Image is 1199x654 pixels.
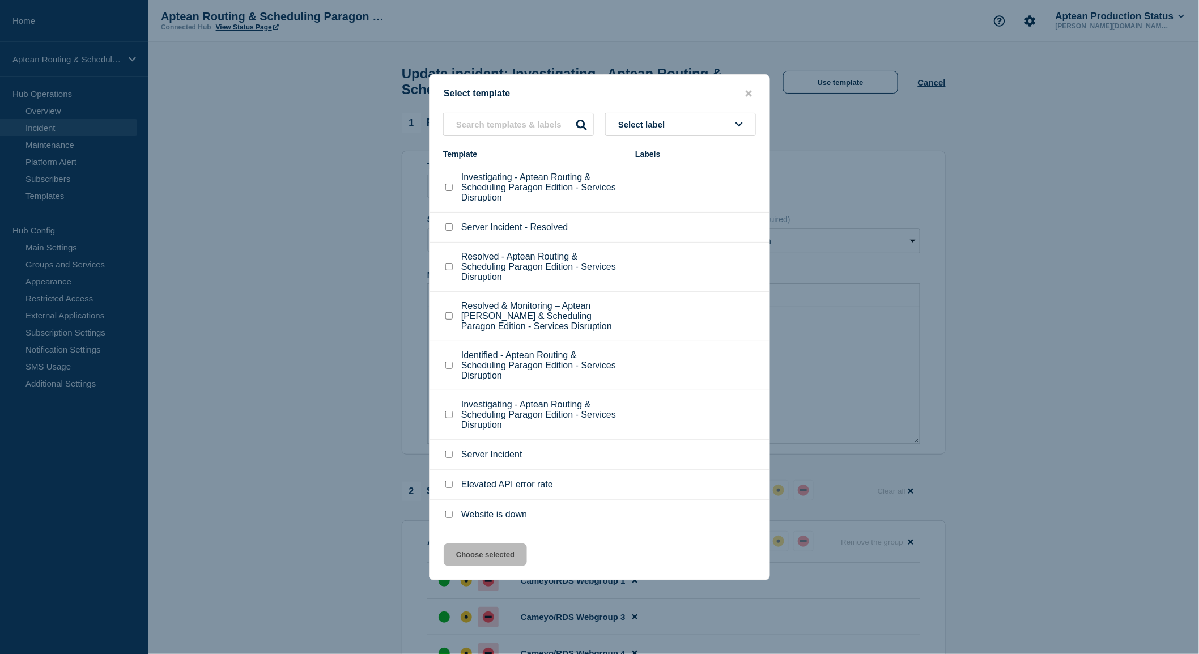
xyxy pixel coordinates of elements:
[742,88,755,99] button: close button
[461,479,553,490] p: Elevated API error rate
[444,543,527,566] button: Choose selected
[635,150,756,159] div: Labels
[445,411,453,418] input: Investigating - Aptean Routing & Scheduling Paragon Edition - Services Disruption checkbox
[461,350,624,381] p: Identified - Aptean Routing & Scheduling Paragon Edition - Services Disruption
[461,222,568,232] p: Server Incident - Resolved
[445,362,453,369] input: Identified - Aptean Routing & Scheduling Paragon Edition - Services Disruption checkbox
[445,223,453,231] input: Server Incident - Resolved checkbox
[605,113,756,136] button: Select label
[461,400,624,430] p: Investigating - Aptean Routing & Scheduling Paragon Edition - Services Disruption
[618,120,670,129] span: Select label
[445,511,453,518] input: Website is down checkbox
[461,509,527,520] p: Website is down
[445,263,453,270] input: Resolved - Aptean Routing & Scheduling Paragon Edition - Services Disruption checkbox
[461,449,522,460] p: Server Incident
[443,113,594,136] input: Search templates & labels
[461,252,624,282] p: Resolved - Aptean Routing & Scheduling Paragon Edition - Services Disruption
[445,451,453,458] input: Server Incident checkbox
[445,312,453,320] input: Resolved & Monitoring – Aptean Routing & Scheduling Paragon Edition - Services Disruption checkbox
[461,301,624,332] p: Resolved & Monitoring – Aptean [PERSON_NAME] & Scheduling Paragon Edition - Services Disruption
[445,481,453,488] input: Elevated API error rate checkbox
[461,172,624,203] p: Investigating - Aptean Routing & Scheduling Paragon Edition - Services Disruption
[445,184,453,191] input: Investigating - Aptean Routing & Scheduling Paragon Edition - Services Disruption checkbox
[443,150,624,159] div: Template
[430,88,769,99] div: Select template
